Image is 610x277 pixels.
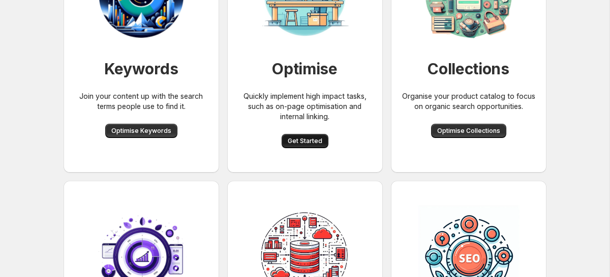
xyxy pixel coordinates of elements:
[437,127,500,135] span: Optimise Collections
[282,134,328,148] button: Get Started
[272,59,338,79] h1: Optimise
[111,127,171,135] span: Optimise Keywords
[105,124,177,138] button: Optimise Keywords
[431,124,506,138] button: Optimise Collections
[104,59,178,79] h1: Keywords
[72,91,211,112] p: Join your content up with the search terms people use to find it.
[428,59,509,79] h1: Collections
[235,91,375,122] p: Quickly implement high impact tasks, such as on-page optimisation and internal linking.
[288,137,322,145] span: Get Started
[399,91,538,112] p: Organise your product catalog to focus on organic search opportunities.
